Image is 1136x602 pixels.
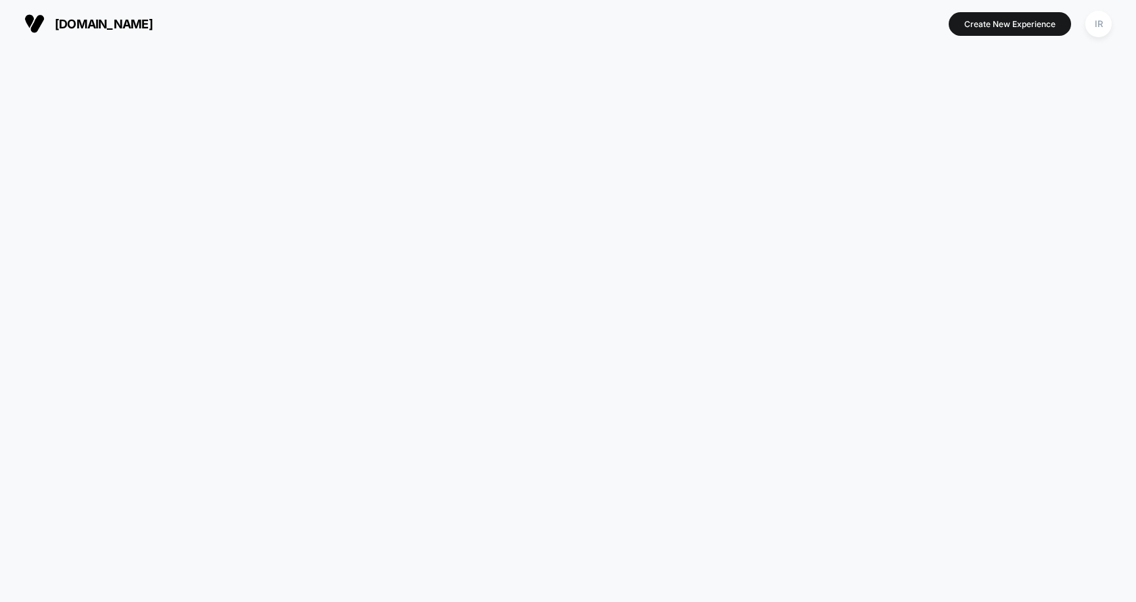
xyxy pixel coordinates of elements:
button: [DOMAIN_NAME] [20,13,157,34]
span: [DOMAIN_NAME] [55,17,153,31]
button: Create New Experience [949,12,1071,36]
button: IR [1081,10,1116,38]
div: IR [1085,11,1112,37]
img: Visually logo [24,14,45,34]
